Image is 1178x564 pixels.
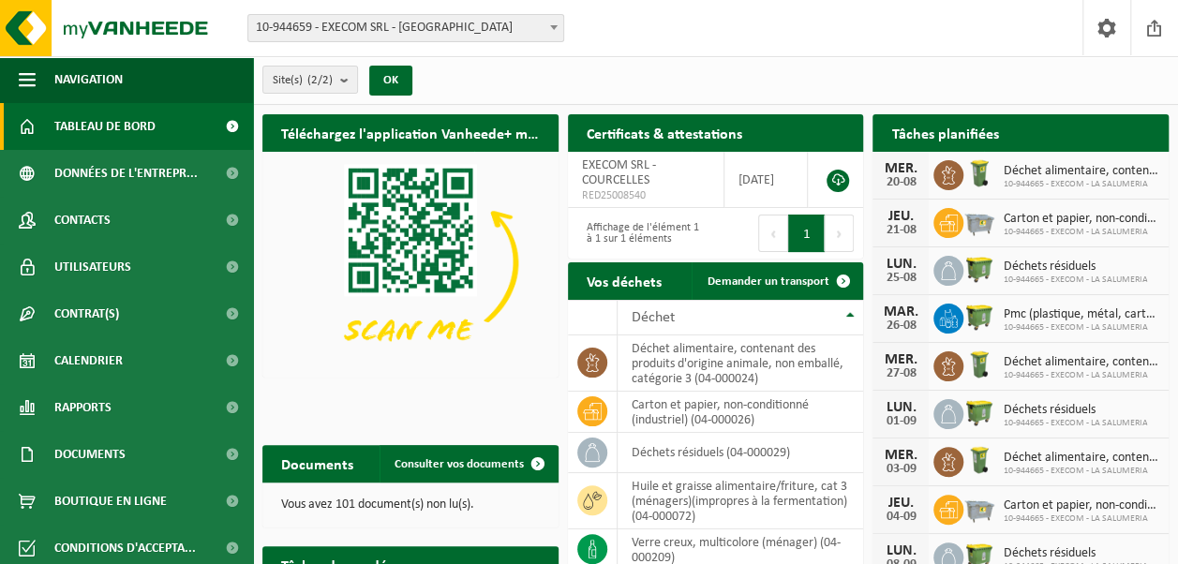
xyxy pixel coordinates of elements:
[1003,418,1147,429] span: 10-944665 - EXECOM - LA SALUMERIA
[788,215,825,252] button: 1
[1003,275,1147,286] span: 10-944665 - EXECOM - LA SALUMERIA
[262,445,372,482] h2: Documents
[963,444,995,476] img: WB-0140-HPE-GN-50
[882,543,919,558] div: LUN.
[54,244,131,290] span: Utilisateurs
[582,158,656,187] span: EXECOM SRL - COURCELLES
[882,367,919,380] div: 27-08
[825,215,854,252] button: Next
[882,161,919,176] div: MER.
[963,301,995,333] img: WB-1100-HPE-GN-50
[963,492,995,524] img: WB-2500-GAL-GY-01
[1003,355,1159,370] span: Déchet alimentaire, contenant des produits d'origine animale, non emballé, catég...
[882,352,919,367] div: MER.
[273,67,333,95] span: Site(s)
[54,384,112,431] span: Rapports
[618,473,864,529] td: huile et graisse alimentaire/friture, cat 3 (ménagers)(impropres à la fermentation) (04-000072)
[262,152,559,374] img: Download de VHEPlus App
[568,114,761,151] h2: Certificats & attestations
[1003,451,1159,466] span: Déchet alimentaire, contenant des produits d'origine animale, non emballé, catég...
[54,56,123,103] span: Navigation
[963,396,995,428] img: WB-1100-HPE-GN-50
[618,433,864,473] td: déchets résiduels (04-000029)
[248,15,563,41] span: 10-944659 - EXECOM SRL - COURCELLES
[380,445,557,482] a: Consulter vos documents
[882,209,919,224] div: JEU.
[618,335,864,392] td: déchet alimentaire, contenant des produits d'origine animale, non emballé, catégorie 3 (04-000024)
[1003,403,1147,418] span: Déchets résiduels
[963,253,995,285] img: WB-1100-HPE-GN-50
[369,66,412,96] button: OK
[882,400,919,415] div: LUN.
[963,157,995,189] img: WB-0140-HPE-GN-50
[1003,212,1159,227] span: Carton et papier, non-conditionné (industriel)
[758,215,788,252] button: Previous
[872,114,1017,151] h2: Tâches planifiées
[1003,466,1159,477] span: 10-944665 - EXECOM - LA SALUMERIA
[307,74,333,86] count: (2/2)
[882,272,919,285] div: 25-08
[618,392,864,433] td: carton et papier, non-conditionné (industriel) (04-000026)
[1003,227,1159,238] span: 10-944665 - EXECOM - LA SALUMERIA
[395,458,524,470] span: Consulter vos documents
[1003,546,1147,561] span: Déchets résiduels
[582,188,709,203] span: RED25008540
[882,415,919,428] div: 01-09
[54,290,119,337] span: Contrat(s)
[963,349,995,380] img: WB-0140-HPE-GN-50
[882,319,919,333] div: 26-08
[262,114,559,151] h2: Téléchargez l'application Vanheede+ maintenant!
[262,66,358,94] button: Site(s)(2/2)
[632,310,675,325] span: Déchet
[54,337,123,384] span: Calendrier
[882,448,919,463] div: MER.
[963,205,995,237] img: WB-2500-GAL-GY-01
[1003,307,1159,322] span: Pmc (plastique, métal, carton boisson) (industriel)
[882,496,919,511] div: JEU.
[882,304,919,319] div: MAR.
[724,152,809,208] td: [DATE]
[1003,164,1159,179] span: Déchet alimentaire, contenant des produits d'origine animale, non emballé, catég...
[692,262,861,300] a: Demander un transport
[1003,370,1159,381] span: 10-944665 - EXECOM - LA SALUMERIA
[1003,322,1159,334] span: 10-944665 - EXECOM - LA SALUMERIA
[54,150,198,197] span: Données de l'entrepr...
[577,213,707,254] div: Affichage de l'élément 1 à 1 sur 1 éléments
[54,478,167,525] span: Boutique en ligne
[281,498,540,512] p: Vous avez 101 document(s) non lu(s).
[568,262,680,299] h2: Vos déchets
[882,257,919,272] div: LUN.
[1003,498,1159,513] span: Carton et papier, non-conditionné (industriel)
[1003,513,1159,525] span: 10-944665 - EXECOM - LA SALUMERIA
[54,197,111,244] span: Contacts
[882,463,919,476] div: 03-09
[882,511,919,524] div: 04-09
[54,431,126,478] span: Documents
[882,224,919,237] div: 21-08
[882,176,919,189] div: 20-08
[1003,260,1147,275] span: Déchets résiduels
[247,14,564,42] span: 10-944659 - EXECOM SRL - COURCELLES
[54,103,156,150] span: Tableau de bord
[707,275,828,288] span: Demander un transport
[1003,179,1159,190] span: 10-944665 - EXECOM - LA SALUMERIA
